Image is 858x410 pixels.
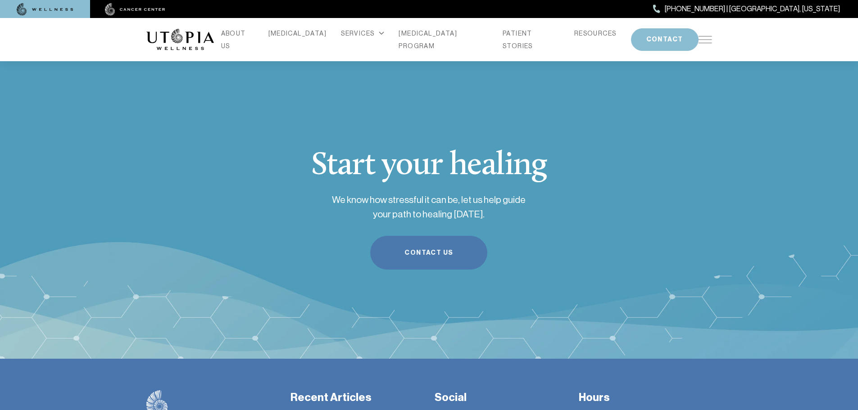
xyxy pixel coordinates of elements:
[221,27,254,52] a: ABOUT US
[579,390,712,405] h3: Hours
[435,390,568,405] h3: Social
[631,28,699,51] button: CONTACT
[105,3,165,16] img: cancer center
[268,27,327,40] a: [MEDICAL_DATA]
[17,3,73,16] img: wellness
[699,36,712,43] img: icon-hamburger
[242,150,616,182] h3: Start your healing
[399,27,488,52] a: [MEDICAL_DATA] PROGRAM
[370,236,487,270] a: Contact Us
[341,27,384,40] div: SERVICES
[574,27,617,40] a: RESOURCES
[146,29,214,50] img: logo
[653,3,840,15] a: [PHONE_NUMBER] | [GEOGRAPHIC_DATA], [US_STATE]
[665,3,840,15] span: [PHONE_NUMBER] | [GEOGRAPHIC_DATA], [US_STATE]
[331,186,527,221] h4: We know how stressful it can be, let us help guide your path to healing [DATE].
[503,27,560,52] a: PATIENT STORIES
[291,390,424,405] h3: Recent Articles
